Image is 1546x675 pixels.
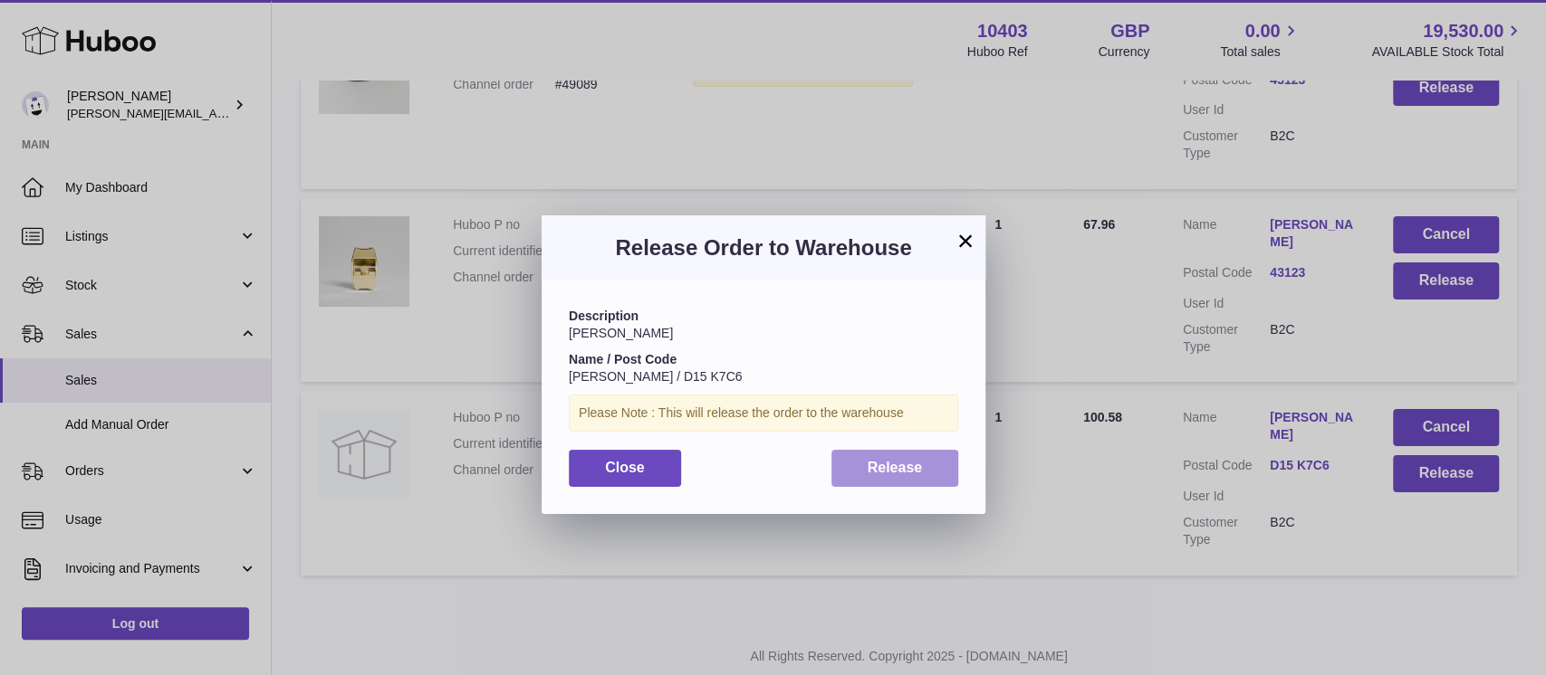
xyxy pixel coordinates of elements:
span: Close [605,460,645,475]
span: Release [868,460,923,475]
span: [PERSON_NAME] / D15 K7C6 [569,369,742,384]
button: Release [831,450,959,487]
span: [PERSON_NAME] [569,326,673,340]
button: × [955,230,976,252]
h3: Release Order to Warehouse [569,233,958,262]
div: Please Note : This will release the order to the warehouse [569,395,958,432]
button: Close [569,450,681,487]
strong: Description [569,309,639,323]
strong: Name / Post Code [569,352,677,366]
